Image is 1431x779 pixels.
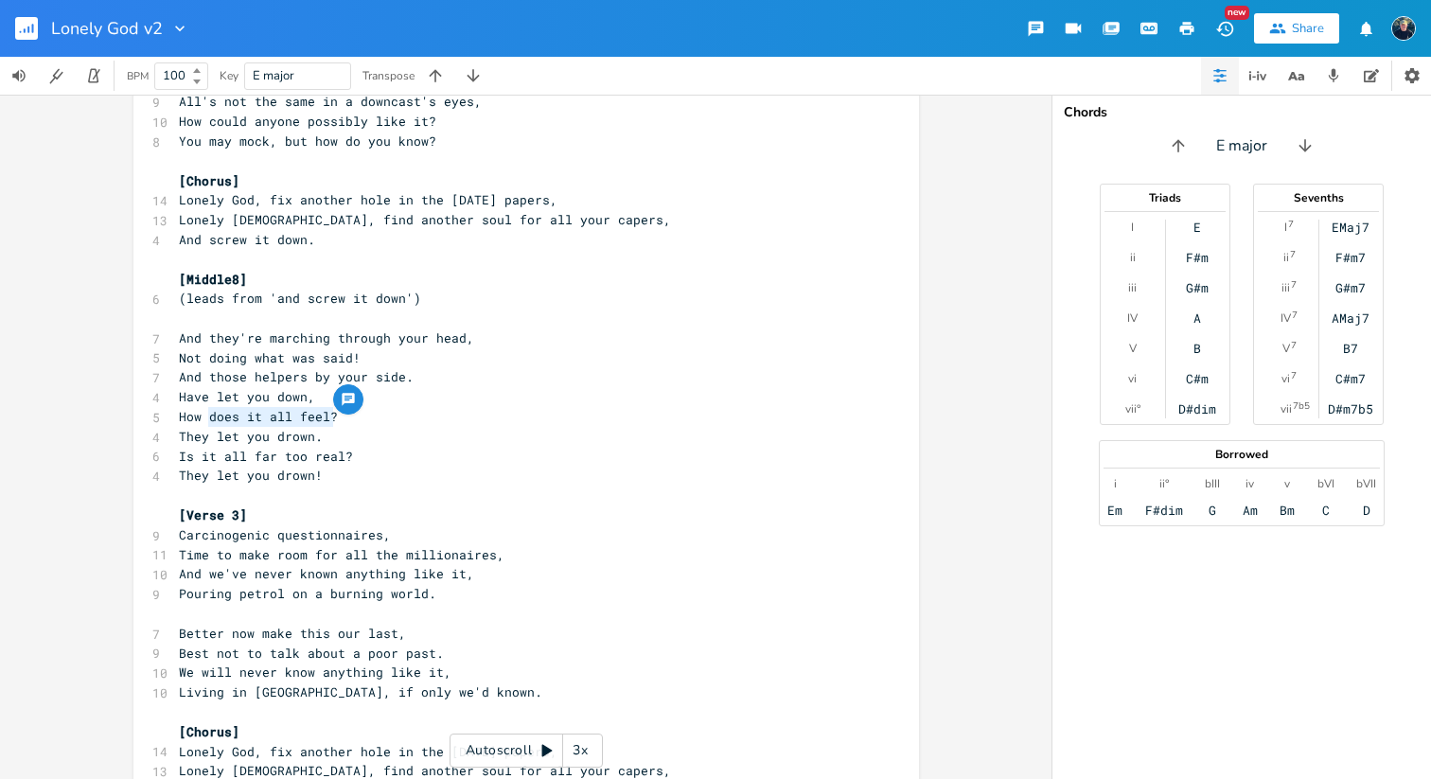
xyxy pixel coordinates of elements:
[1225,6,1249,20] div: New
[1291,277,1297,292] sup: 7
[179,585,436,602] span: Pouring petrol on a burning world.
[179,368,414,385] span: And those helpers by your side.
[1129,341,1137,356] div: V
[179,231,315,248] span: And screw it down.
[1254,13,1339,44] button: Share
[1145,503,1183,518] div: F#dim
[179,723,239,740] span: [Chorus]
[179,113,436,130] span: How could anyone possibly like it?
[1391,16,1416,41] img: Stew Dean
[563,734,597,768] div: 3x
[179,526,391,543] span: Carcinogenic questionnaires,
[179,467,323,484] span: They let you drown!
[1328,401,1373,416] div: D#m7b5
[1284,476,1290,491] div: v
[179,349,361,366] span: Not doing what was said!
[1193,220,1201,235] div: E
[1064,106,1420,119] div: Chords
[1186,280,1209,295] div: G#m
[1186,250,1209,265] div: F#m
[179,743,557,760] span: Lonely God, fix another hole in the [DATE] papers,
[1193,310,1201,326] div: A
[253,67,294,84] span: E major
[1128,280,1137,295] div: iii
[1281,371,1290,386] div: vi
[179,625,406,642] span: Better now make this our last,
[179,506,247,523] span: [Verse 3]
[1128,371,1137,386] div: vi
[1292,308,1298,323] sup: 7
[1245,476,1254,491] div: iv
[1335,280,1366,295] div: G#m7
[179,408,338,425] span: How does it all feel?
[1107,503,1122,518] div: Em
[1363,503,1370,518] div: D
[1216,135,1267,157] span: E major
[179,191,557,208] span: Lonely God, fix another hole in the [DATE] papers,
[362,70,415,81] div: Transpose
[1281,401,1292,416] div: vii
[1335,371,1366,386] div: C#m7
[1127,310,1138,326] div: IV
[179,211,671,228] span: Lonely [DEMOGRAPHIC_DATA], find another soul for all your capers,
[179,428,323,445] span: They let you drown.
[179,93,482,110] span: All's not the same in a downcast's eyes,
[179,448,353,465] span: Is it all far too real?
[1293,398,1310,414] sup: 7b5
[1159,476,1169,491] div: ii°
[220,70,238,81] div: Key
[450,734,603,768] div: Autoscroll
[1101,192,1229,204] div: Triads
[1186,371,1209,386] div: C#m
[1209,503,1216,518] div: G
[1206,11,1244,45] button: New
[179,329,474,346] span: And they're marching through your head,
[1322,503,1330,518] div: C
[1291,338,1297,353] sup: 7
[1317,476,1334,491] div: bVI
[1291,368,1297,383] sup: 7
[1282,341,1290,356] div: V
[179,683,542,700] span: Living in [GEOGRAPHIC_DATA], if only we'd known.
[179,546,504,563] span: Time to make room for all the millionaires,
[1281,280,1290,295] div: iii
[1281,310,1291,326] div: IV
[1332,220,1369,235] div: EMaj7
[1100,449,1384,460] div: Borrowed
[179,388,315,405] span: Have let you down,
[1343,341,1358,356] div: B7
[179,762,671,779] span: Lonely [DEMOGRAPHIC_DATA], find another soul for all your capers,
[1288,217,1294,232] sup: 7
[1292,20,1324,37] div: Share
[1125,401,1140,416] div: vii°
[179,133,436,150] span: You may mock, but how do you know?
[1280,503,1295,518] div: Bm
[179,565,474,582] span: And we've never known anything like it,
[1290,247,1296,262] sup: 7
[1283,250,1289,265] div: ii
[179,664,451,681] span: We will never know anything like it,
[1356,476,1376,491] div: bVII
[1205,476,1220,491] div: bIII
[1243,503,1258,518] div: Am
[51,20,163,37] span: Lonely God v2
[1130,250,1136,265] div: ii
[1114,476,1117,491] div: i
[1284,220,1287,235] div: I
[1131,220,1134,235] div: I
[1193,341,1201,356] div: B
[1332,310,1369,326] div: AMaj7
[179,172,239,189] span: [Chorus]
[1335,250,1366,265] div: F#m7
[127,71,149,81] div: BPM
[179,271,247,288] span: [Middle8]
[1178,401,1216,416] div: D#dim
[179,290,421,307] span: (leads from 'and screw it down')
[1254,192,1383,204] div: Sevenths
[179,645,444,662] span: Best not to talk about a poor past.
